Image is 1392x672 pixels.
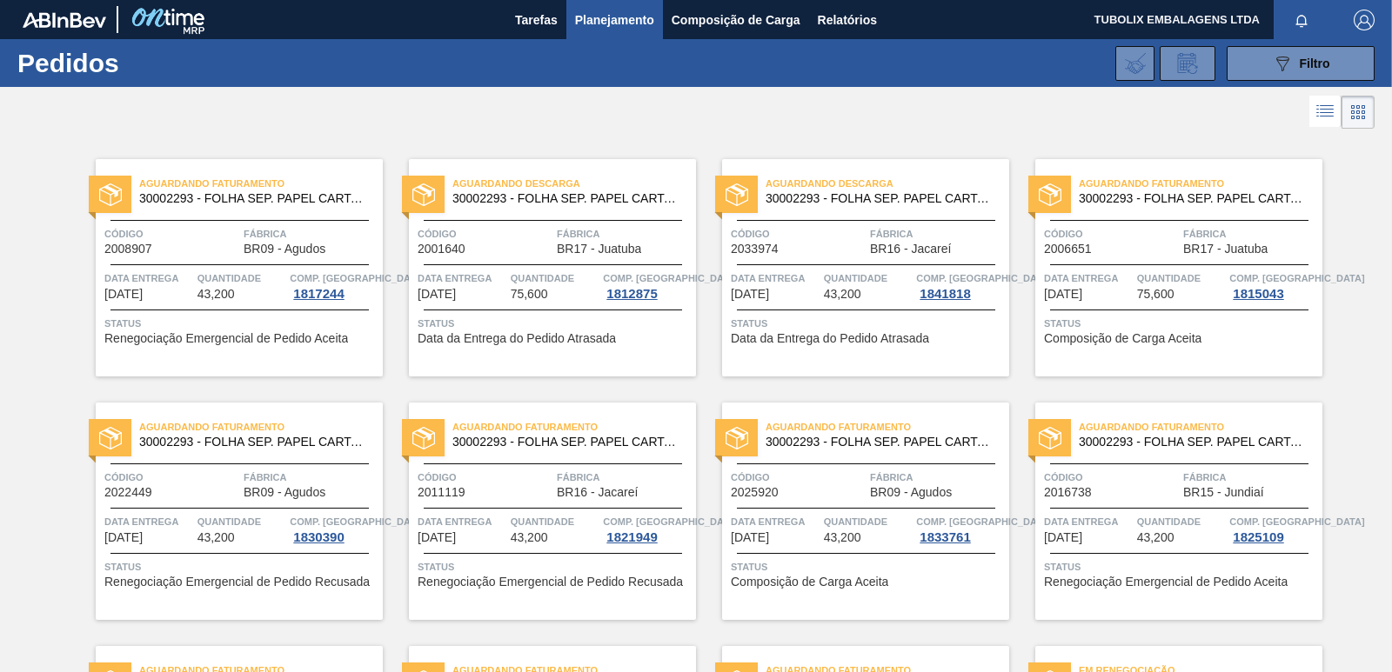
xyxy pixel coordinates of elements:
span: 30002293 - FOLHA SEP. PAPEL CARTAO 1200x1000M 350g [766,192,995,205]
span: 2001640 [418,243,465,256]
span: 43,200 [824,531,861,544]
span: Tarefas [515,10,558,30]
span: Renegociação Emergencial de Pedido Aceita [104,332,348,345]
span: 30002293 - FOLHA SEP. PAPEL CARTAO 1200x1000M 350g [452,192,682,205]
span: Status [731,558,1005,576]
span: 30002293 - FOLHA SEP. PAPEL CARTAO 1200x1000M 350g [139,436,369,449]
span: 43,200 [511,531,548,544]
span: Comp. Carga [603,513,738,530]
a: Comp. [GEOGRAPHIC_DATA]1841818 [916,269,1005,301]
span: Comp. Carga [916,269,1051,287]
span: 2016738 [1044,486,1092,499]
span: 2008907 [104,243,152,256]
div: Visão em Cards [1342,96,1375,129]
span: 43,200 [197,531,235,544]
span: Quantidade [197,513,286,530]
span: 2025920 [731,486,779,499]
div: Visão em Lista [1309,96,1342,129]
span: Quantidade [1137,269,1226,287]
img: status [412,183,435,206]
a: statusAguardando Faturamento30002293 - FOLHA SEP. PAPEL CARTAO 1200x1000M 350gCódigo2022449Fábric... [70,403,383,620]
img: TNhmsLtSVTkK8tSr43FrP2fwEKptu5GPRR3wAAAABJRU5ErkJggg== [23,12,106,28]
span: 13/10/2025 [418,531,456,544]
span: Fábrica [870,225,1005,243]
img: status [99,183,122,206]
img: status [412,427,435,449]
span: Planejamento [575,10,654,30]
span: Quantidade [824,513,913,530]
span: Data Entrega [1044,269,1133,287]
span: Aguardando Faturamento [139,175,383,192]
span: 13/10/2025 [731,531,769,544]
span: Data Entrega [104,513,193,530]
span: Composição de Carga Aceita [1044,332,1201,345]
span: Data Entrega [731,513,820,530]
span: Código [731,225,866,243]
span: Composição de Carga Aceita [731,576,888,589]
span: Fábrica [1183,469,1318,486]
span: Comp. Carga [290,269,425,287]
span: 43,200 [1137,531,1174,544]
a: statusAguardando Faturamento30002293 - FOLHA SEP. PAPEL CARTAO 1200x1000M 350gCódigo2025920Fábric... [696,403,1009,620]
span: Data Entrega [418,513,506,530]
span: Código [104,225,239,243]
div: Importar Negociações dos Pedidos [1115,46,1154,81]
span: Renegociação Emergencial de Pedido Aceita [1044,576,1288,589]
div: Solicitação de Revisão de Pedidos [1160,46,1215,81]
span: 30002293 - FOLHA SEP. PAPEL CARTAO 1200x1000M 350g [1079,436,1308,449]
span: Data da Entrega do Pedido Atrasada [418,332,616,345]
a: statusAguardando Descarga30002293 - FOLHA SEP. PAPEL CARTAO 1200x1000M 350gCódigo2033974FábricaBR... [696,159,1009,376]
div: 1817244 [290,287,347,301]
span: Quantidade [197,269,286,287]
div: 1830390 [290,530,347,544]
span: Fábrica [1183,225,1318,243]
span: Status [731,315,1005,332]
span: BR16 - Jacareí [557,486,638,499]
span: Aguardando Descarga [766,175,1009,192]
div: 1841818 [916,287,974,301]
span: 13/10/2025 [1044,531,1082,544]
span: Quantidade [1137,513,1226,530]
span: Comp. Carga [290,513,425,530]
span: 2006651 [1044,243,1092,256]
span: Status [1044,558,1318,576]
span: Comp. Carga [603,269,738,287]
a: Comp. [GEOGRAPHIC_DATA]1817244 [290,269,378,301]
span: Quantidade [511,513,599,530]
img: status [1039,427,1061,449]
span: Fábrica [870,469,1005,486]
img: status [726,427,748,449]
a: statusAguardando Faturamento30002293 - FOLHA SEP. PAPEL CARTAO 1200x1000M 350gCódigo2008907Fábric... [70,159,383,376]
span: Fábrica [557,469,692,486]
a: Comp. [GEOGRAPHIC_DATA]1833761 [916,513,1005,544]
a: statusAguardando Faturamento30002293 - FOLHA SEP. PAPEL CARTAO 1200x1000M 350gCódigo2006651Fábric... [1009,159,1322,376]
button: Notificações [1274,8,1329,32]
img: status [726,183,748,206]
span: Fábrica [244,225,378,243]
a: Comp. [GEOGRAPHIC_DATA]1821949 [603,513,692,544]
span: 30002293 - FOLHA SEP. PAPEL CARTAO 1200x1000M 350g [1079,192,1308,205]
span: 07/10/2025 [418,288,456,301]
span: Aguardando Faturamento [139,418,383,436]
span: Código [1044,225,1179,243]
span: Comp. Carga [916,513,1051,530]
span: Status [418,315,692,332]
span: Código [104,469,239,486]
a: Comp. [GEOGRAPHIC_DATA]1830390 [290,513,378,544]
span: Comp. Carga [1229,269,1364,287]
span: 2022449 [104,486,152,499]
img: Logout [1354,10,1375,30]
div: 1825109 [1229,530,1287,544]
a: Comp. [GEOGRAPHIC_DATA]1812875 [603,269,692,301]
span: 75,600 [1137,288,1174,301]
span: 75,600 [511,288,548,301]
div: 1821949 [603,530,660,544]
span: Relatórios [818,10,877,30]
span: BR17 - Juatuba [1183,243,1268,256]
span: Data Entrega [1044,513,1133,530]
button: Filtro [1227,46,1375,81]
span: Quantidade [824,269,913,287]
span: Código [1044,469,1179,486]
span: BR17 - Juatuba [557,243,641,256]
a: statusAguardando Faturamento30002293 - FOLHA SEP. PAPEL CARTAO 1200x1000M 350gCódigo2011119Fábric... [383,403,696,620]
